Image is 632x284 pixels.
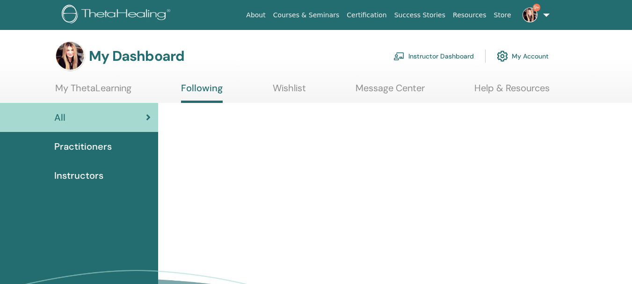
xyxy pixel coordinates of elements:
img: logo.png [62,5,174,26]
img: cog.svg [497,48,508,64]
a: Store [490,7,515,24]
span: 9+ [533,4,540,11]
a: My Account [497,46,549,66]
a: Success Stories [391,7,449,24]
a: Courses & Seminars [269,7,343,24]
a: About [242,7,269,24]
a: Following [181,82,223,103]
span: Practitioners [54,139,112,153]
a: Message Center [356,82,425,101]
img: default.jpg [523,7,538,22]
span: Instructors [54,168,103,182]
h3: My Dashboard [89,48,184,65]
a: My ThetaLearning [55,82,131,101]
a: Resources [449,7,490,24]
img: chalkboard-teacher.svg [393,52,405,60]
span: All [54,110,65,124]
a: Certification [343,7,390,24]
a: Help & Resources [474,82,550,101]
a: Instructor Dashboard [393,46,474,66]
a: Wishlist [273,82,306,101]
img: default.jpg [55,41,85,71]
